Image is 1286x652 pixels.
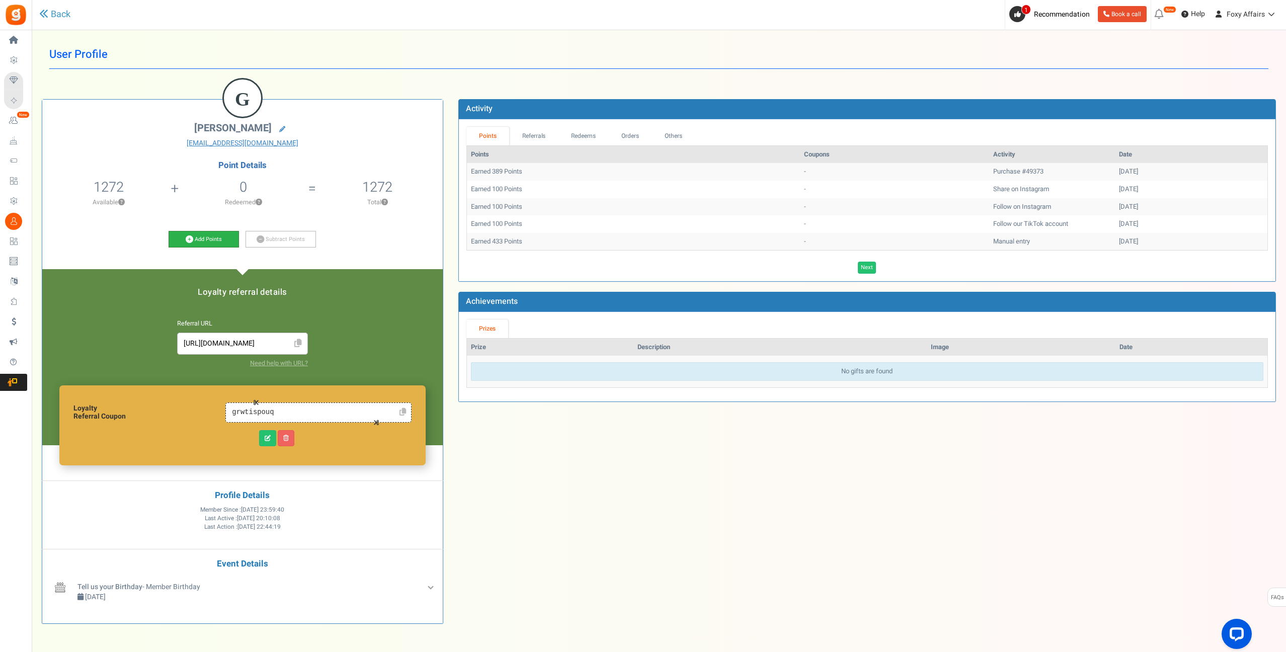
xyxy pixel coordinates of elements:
[169,231,239,248] a: Add Points
[467,215,800,233] td: Earned 100 Points
[1270,588,1284,607] span: FAQs
[1119,202,1263,212] div: [DATE]
[1098,6,1147,22] a: Book a call
[17,111,30,118] em: New
[1119,185,1263,194] div: [DATE]
[989,163,1115,181] td: Purchase #49373
[927,339,1115,356] th: Image
[800,198,989,216] td: -
[1177,6,1209,22] a: Help
[1115,146,1267,164] th: Date
[467,198,800,216] td: Earned 100 Points
[609,127,652,145] a: Orders
[396,404,410,421] a: Click to Copy
[239,180,247,195] h5: 0
[194,121,272,135] span: [PERSON_NAME]
[47,198,170,207] p: Available
[237,514,280,523] span: [DATE] 20:10:08
[50,559,435,569] h4: Event Details
[509,127,558,145] a: Referrals
[42,161,443,170] h4: Point Details
[200,506,284,514] span: Member Since :
[989,198,1115,216] td: Follow on Instagram
[989,181,1115,198] td: Share on Instagram
[237,523,281,531] span: [DATE] 22:44:19
[1009,6,1094,22] a: 1 Recommendation
[466,127,510,145] a: Points
[256,199,262,206] button: ?
[77,582,200,592] span: - Member Birthday
[5,4,27,26] img: Gratisfaction
[1119,167,1263,177] div: [DATE]
[652,127,695,145] a: Others
[118,199,125,206] button: ?
[800,181,989,198] td: -
[1163,6,1176,13] em: New
[989,215,1115,233] td: Follow our TikTok account
[800,233,989,251] td: -
[381,199,388,206] button: ?
[800,163,989,181] td: -
[317,198,437,207] p: Total
[1034,9,1090,20] span: Recommendation
[4,112,27,129] a: New
[77,582,142,592] b: Tell us your Birthday
[467,181,800,198] td: Earned 100 Points
[993,236,1030,246] span: Manual entry
[466,295,518,307] b: Achievements
[558,127,609,145] a: Redeems
[250,359,308,368] a: Need help with URL?
[224,79,261,119] figcaption: G
[290,335,306,353] span: Click to Copy
[633,339,927,356] th: Description
[180,198,307,207] p: Redeemed
[800,146,989,164] th: Coupons
[1119,219,1263,229] div: [DATE]
[989,146,1115,164] th: Activity
[204,523,281,531] span: Last Action :
[466,319,509,338] a: Prizes
[467,163,800,181] td: Earned 389 Points
[1188,9,1205,19] span: Help
[471,362,1263,381] div: No gifts are found
[85,592,106,602] span: [DATE]
[800,215,989,233] td: -
[52,288,433,297] h5: Loyalty referral details
[362,180,392,195] h5: 1272
[467,146,800,164] th: Points
[205,514,280,523] span: Last Active :
[1021,5,1031,15] span: 1
[177,320,308,328] h6: Referral URL
[466,103,493,115] b: Activity
[73,404,225,420] h6: Loyalty Referral Coupon
[94,177,124,197] span: 1272
[467,339,633,356] th: Prize
[1115,339,1267,356] th: Date
[467,233,800,251] td: Earned 433 Points
[50,138,435,148] a: [EMAIL_ADDRESS][DOMAIN_NAME]
[49,40,1268,69] h1: User Profile
[50,491,435,501] h4: Profile Details
[1119,237,1263,247] div: [DATE]
[1227,9,1265,20] span: Foxy Affairs
[241,506,284,514] span: [DATE] 23:59:40
[246,231,316,248] a: Subtract Points
[858,262,876,274] a: Next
